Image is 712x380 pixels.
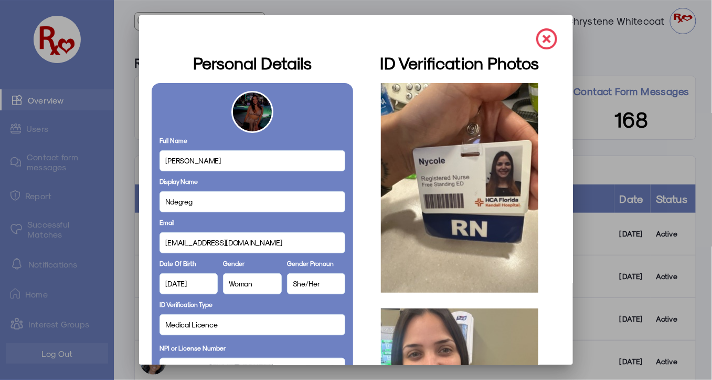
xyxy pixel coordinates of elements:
label: Gender [223,259,245,268]
span: [DATE] [165,278,187,289]
label: NPI or License Number [160,343,226,353]
label: Display Name [160,177,198,186]
label: Email [160,218,174,227]
label: Gender Pronoun [287,259,334,268]
label: Full Name [160,136,187,145]
label: ID Verification Type [160,300,212,309]
span: [PERSON_NAME] [165,155,221,166]
h3: Personal Details [193,50,312,75]
span: Ndegreg [165,196,193,207]
label: Date Of Birth [160,259,196,268]
span: Woman [229,278,252,289]
span: She/Her [293,278,320,289]
span: RN9426109 [165,363,202,374]
span: Medical Licence [165,319,218,330]
h3: ID Verification Photos [380,50,539,75]
span: [EMAIL_ADDRESS][DOMAIN_NAME] [165,237,282,248]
